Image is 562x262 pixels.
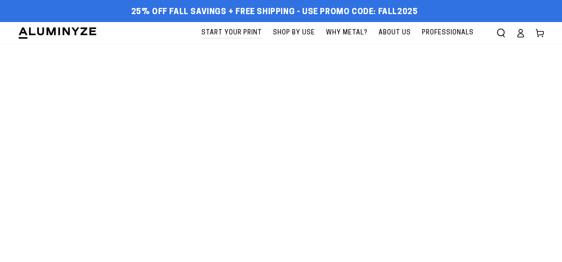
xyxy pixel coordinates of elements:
span: About Us [379,27,411,38]
span: Start Your Print [201,27,262,38]
a: Start Your Print [197,22,266,44]
summary: Search our site [491,23,511,43]
a: Why Metal? [322,22,372,44]
a: Professionals [418,22,478,44]
span: Why Metal? [326,27,368,38]
span: 25% off FALL Savings + Free Shipping - Use Promo Code: FALL2025 [131,7,418,17]
span: Professionals [422,27,474,38]
a: About Us [374,22,415,44]
img: Aluminyze [18,26,97,40]
span: Shop By Use [273,27,315,38]
a: Shop By Use [269,22,319,44]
